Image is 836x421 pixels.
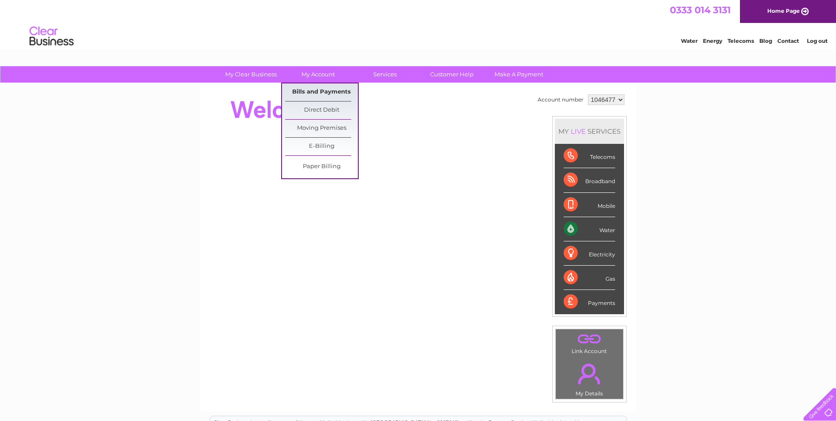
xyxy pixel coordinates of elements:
[29,23,74,50] img: logo.png
[807,38,828,44] a: Log out
[555,356,624,399] td: My Details
[681,38,698,44] a: Water
[210,5,627,43] div: Clear Business is a trading name of Verastar Limited (registered in [GEOGRAPHIC_DATA] No. 3667643...
[282,66,354,83] a: My Account
[759,38,772,44] a: Blog
[535,92,586,107] td: Account number
[564,193,615,217] div: Mobile
[564,241,615,266] div: Electricity
[564,217,615,241] div: Water
[416,66,488,83] a: Customer Help
[564,266,615,290] div: Gas
[215,66,287,83] a: My Clear Business
[670,4,731,15] a: 0333 014 3131
[285,120,358,137] a: Moving Premises
[564,168,615,192] div: Broadband
[285,158,358,176] a: Paper Billing
[564,144,615,168] div: Telecoms
[555,119,624,144] div: MY SERVICES
[728,38,754,44] a: Telecoms
[558,358,621,389] a: .
[285,101,358,119] a: Direct Debit
[558,331,621,347] a: .
[777,38,799,44] a: Contact
[349,66,421,83] a: Services
[569,127,587,135] div: LIVE
[703,38,722,44] a: Energy
[285,138,358,155] a: E-Billing
[564,290,615,314] div: Payments
[555,329,624,357] td: Link Account
[285,83,358,101] a: Bills and Payments
[483,66,555,83] a: Make A Payment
